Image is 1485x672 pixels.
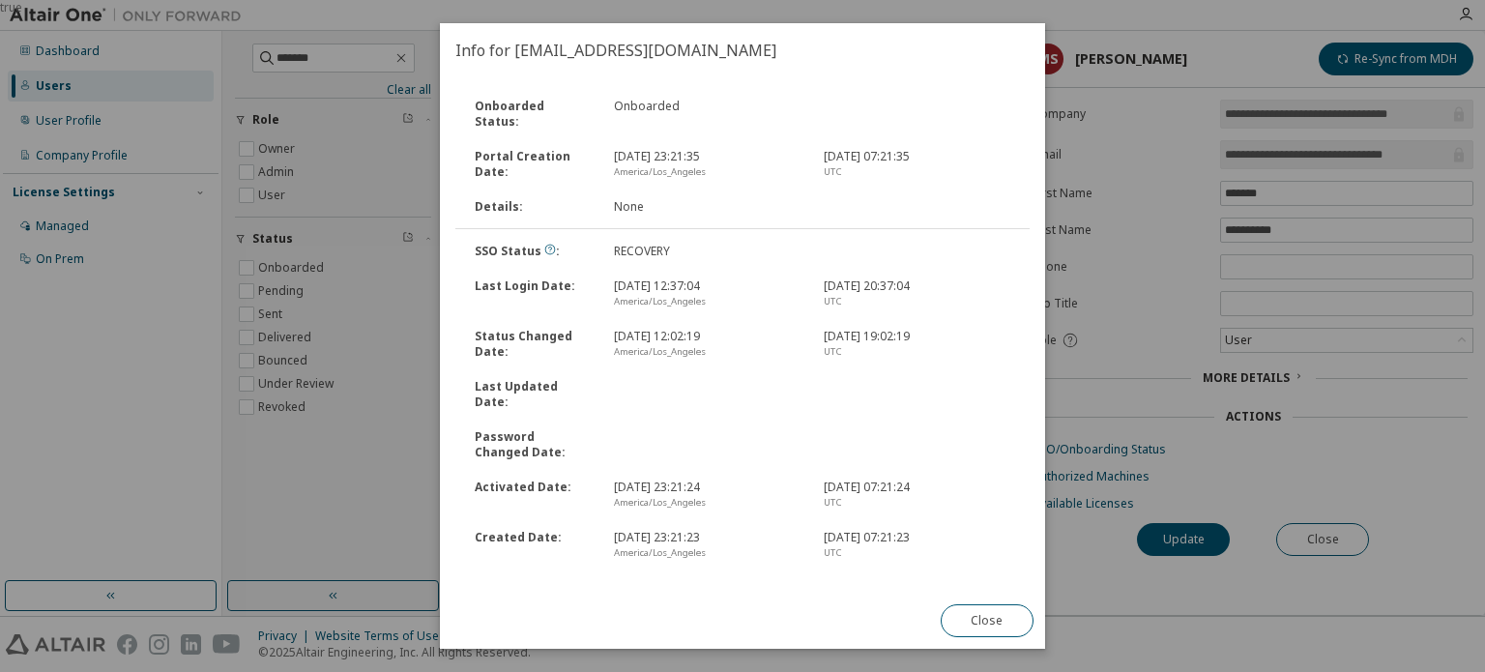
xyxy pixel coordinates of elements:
[603,278,813,309] div: [DATE] 12:37:04
[812,530,1022,561] div: [DATE] 07:21:23
[463,199,602,215] div: Details :
[603,149,813,180] div: [DATE] 23:21:35
[941,604,1034,637] button: Close
[603,244,813,259] div: RECOVERY
[440,23,1045,77] h2: Info for [EMAIL_ADDRESS][DOMAIN_NAME]
[463,530,602,561] div: Created Date :
[824,545,1010,561] div: UTC
[603,480,813,511] div: [DATE] 23:21:24
[463,429,602,460] div: Password Changed Date :
[824,344,1010,360] div: UTC
[812,278,1022,309] div: [DATE] 20:37:04
[463,244,602,259] div: SSO Status :
[824,164,1010,180] div: UTC
[463,99,602,130] div: Onboarded Status :
[615,344,801,360] div: America/Los_Angeles
[824,294,1010,309] div: UTC
[603,99,813,130] div: Onboarded
[615,545,801,561] div: America/Los_Angeles
[603,199,813,215] div: None
[463,278,602,309] div: Last Login Date :
[463,379,602,410] div: Last Updated Date :
[615,495,801,511] div: America/Los_Angeles
[603,329,813,360] div: [DATE] 12:02:19
[812,329,1022,360] div: [DATE] 19:02:19
[463,329,602,360] div: Status Changed Date :
[463,149,602,180] div: Portal Creation Date :
[812,149,1022,180] div: [DATE] 07:21:35
[812,480,1022,511] div: [DATE] 07:21:24
[603,530,813,561] div: [DATE] 23:21:23
[463,480,602,511] div: Activated Date :
[615,294,801,309] div: America/Los_Angeles
[824,495,1010,511] div: UTC
[615,164,801,180] div: America/Los_Angeles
